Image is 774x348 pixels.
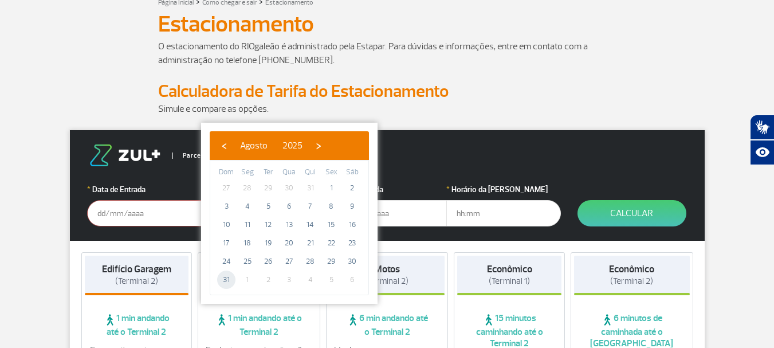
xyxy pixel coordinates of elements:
[238,271,257,289] span: 1
[158,40,616,67] p: O estacionamento do RIOgaleão é administrado pela Estapar. Para dúvidas e informações, entre em c...
[259,197,277,216] span: 5
[115,276,158,287] span: (Terminal 2)
[332,183,447,195] label: Data da Saída
[238,234,257,252] span: 18
[201,123,378,304] bs-datepicker-container: calendar
[215,137,233,154] button: ‹
[489,276,530,287] span: (Terminal 1)
[374,263,400,275] strong: Motos
[217,179,235,197] span: 27
[446,200,561,226] input: hh:mm
[238,216,257,234] span: 11
[172,153,231,159] span: Parceiro Oficial
[259,252,277,271] span: 26
[343,216,362,234] span: 16
[322,271,340,289] span: 5
[577,200,686,226] button: Calcular
[238,179,257,197] span: 28
[341,166,363,179] th: weekday
[217,216,235,234] span: 10
[366,276,408,287] span: (Terminal 2)
[343,197,362,216] span: 9
[301,197,320,216] span: 7
[259,179,277,197] span: 29
[240,140,268,151] span: Agosto
[301,179,320,197] span: 31
[158,102,616,116] p: Simule e compare as opções.
[217,234,235,252] span: 17
[300,166,321,179] th: weekday
[87,144,163,166] img: logo-zul.png
[322,197,340,216] span: 8
[158,81,616,102] h2: Calculadora de Tarifa do Estacionamento
[259,234,277,252] span: 19
[750,115,774,140] button: Abrir tradutor de língua de sinais.
[280,216,298,234] span: 13
[321,166,342,179] th: weekday
[310,137,327,154] button: ›
[301,271,320,289] span: 4
[217,271,235,289] span: 31
[750,115,774,165] div: Plugin de acessibilidade da Hand Talk.
[279,166,300,179] th: weekday
[280,234,298,252] span: 20
[215,138,327,150] bs-datepicker-navigation-view: ​ ​ ​
[301,252,320,271] span: 28
[280,197,298,216] span: 6
[233,137,275,154] button: Agosto
[322,179,340,197] span: 1
[87,200,202,226] input: dd/mm/aaaa
[259,216,277,234] span: 12
[158,14,616,34] h1: Estacionamento
[487,263,532,275] strong: Econômico
[343,252,362,271] span: 30
[750,140,774,165] button: Abrir recursos assistivos.
[282,140,302,151] span: 2025
[85,312,189,338] span: 1 min andando até o Terminal 2
[238,252,257,271] span: 25
[322,234,340,252] span: 22
[343,271,362,289] span: 6
[343,179,362,197] span: 2
[609,263,654,275] strong: Econômico
[217,252,235,271] span: 24
[216,166,237,179] th: weekday
[275,137,310,154] button: 2025
[102,263,171,275] strong: Edifício Garagem
[237,166,258,179] th: weekday
[332,200,447,226] input: dd/mm/aaaa
[610,276,653,287] span: (Terminal 2)
[280,252,298,271] span: 27
[301,216,320,234] span: 14
[446,183,561,195] label: Horário da [PERSON_NAME]
[87,183,202,195] label: Data de Entrada
[329,312,445,338] span: 6 min andando até o Terminal 2
[280,271,298,289] span: 3
[217,197,235,216] span: 3
[301,234,320,252] span: 21
[280,179,298,197] span: 30
[259,271,277,289] span: 2
[322,252,340,271] span: 29
[343,234,362,252] span: 23
[258,166,279,179] th: weekday
[238,197,257,216] span: 4
[201,312,317,338] span: 1 min andando até o Terminal 2
[322,216,340,234] span: 15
